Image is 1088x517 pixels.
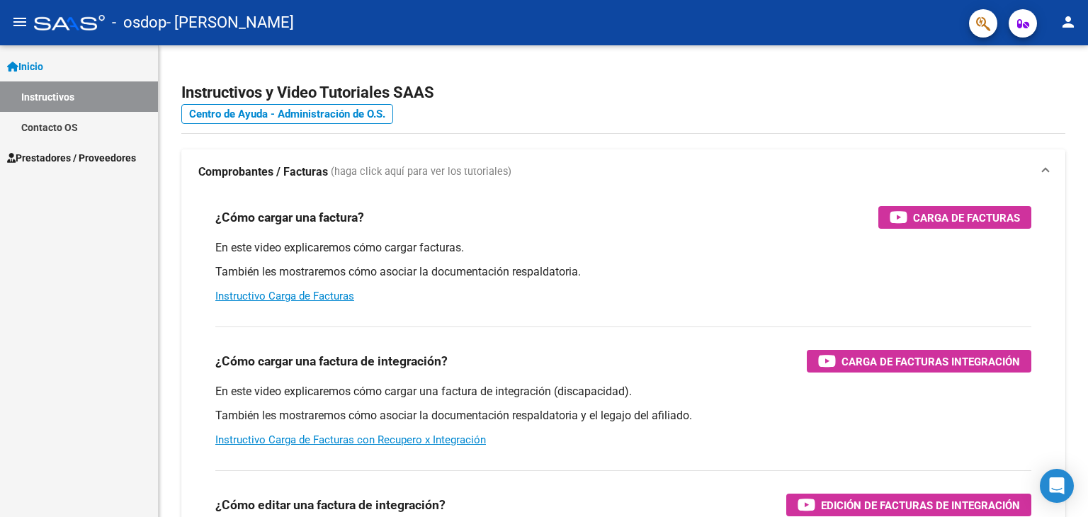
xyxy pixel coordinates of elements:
[1060,13,1077,30] mat-icon: person
[215,495,446,515] h3: ¿Cómo editar una factura de integración?
[11,13,28,30] mat-icon: menu
[878,206,1031,229] button: Carga de Facturas
[215,384,1031,399] p: En este video explicaremos cómo cargar una factura de integración (discapacidad).
[841,353,1020,370] span: Carga de Facturas Integración
[198,164,328,180] strong: Comprobantes / Facturas
[112,7,166,38] span: - osdop
[215,290,354,302] a: Instructivo Carga de Facturas
[181,149,1065,195] mat-expansion-panel-header: Comprobantes / Facturas (haga click aquí para ver los tutoriales)
[181,104,393,124] a: Centro de Ayuda - Administración de O.S.
[7,59,43,74] span: Inicio
[786,494,1031,516] button: Edición de Facturas de integración
[1040,469,1074,503] div: Open Intercom Messenger
[215,408,1031,424] p: También les mostraremos cómo asociar la documentación respaldatoria y el legajo del afiliado.
[181,79,1065,106] h2: Instructivos y Video Tutoriales SAAS
[215,351,448,371] h3: ¿Cómo cargar una factura de integración?
[215,240,1031,256] p: En este video explicaremos cómo cargar facturas.
[807,350,1031,373] button: Carga de Facturas Integración
[331,164,511,180] span: (haga click aquí para ver los tutoriales)
[215,264,1031,280] p: También les mostraremos cómo asociar la documentación respaldatoria.
[215,208,364,227] h3: ¿Cómo cargar una factura?
[7,150,136,166] span: Prestadores / Proveedores
[166,7,294,38] span: - [PERSON_NAME]
[821,496,1020,514] span: Edición de Facturas de integración
[913,209,1020,227] span: Carga de Facturas
[215,433,486,446] a: Instructivo Carga de Facturas con Recupero x Integración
